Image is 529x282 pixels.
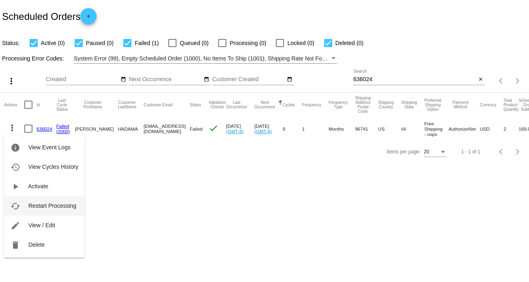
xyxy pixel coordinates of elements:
[28,144,71,151] span: View Event Logs
[28,222,55,228] span: View / Edit
[28,164,78,170] span: View Cycles History
[28,202,76,209] span: Restart Processing
[11,143,20,153] mat-icon: info
[11,182,20,192] mat-icon: play_arrow
[28,183,48,189] span: Activate
[11,221,20,230] mat-icon: edit
[11,240,20,250] mat-icon: delete
[11,162,20,172] mat-icon: history
[28,241,45,248] span: Delete
[11,201,20,211] mat-icon: cached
